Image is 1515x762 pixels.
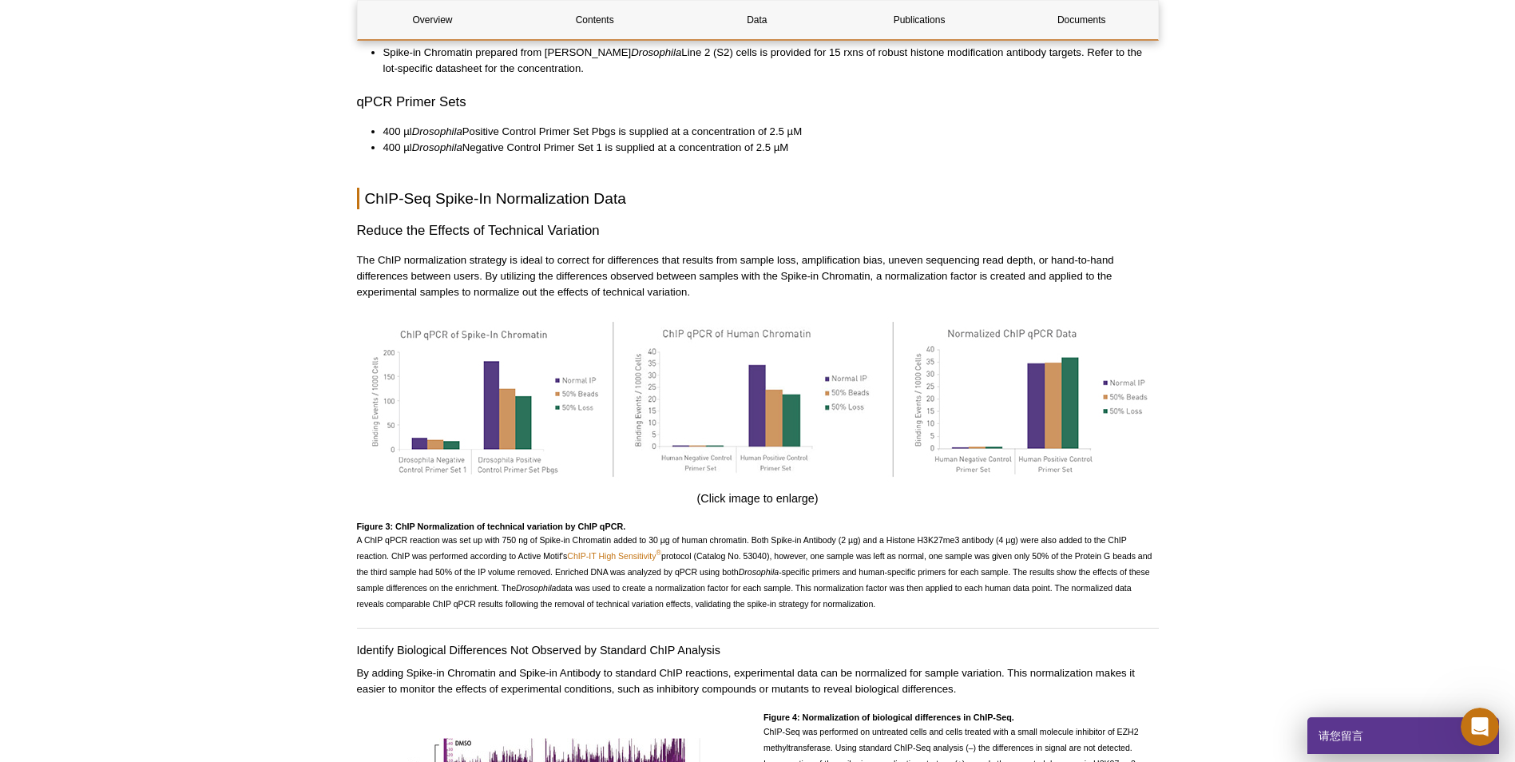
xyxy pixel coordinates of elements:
[763,712,1159,723] h4: Figure 4: Normalization of biological differences in ChIP-Seq.
[383,45,1143,77] li: Spike-in Chromatin prepared from [PERSON_NAME] Line 2 (S2) cells is provided for 15 rxns of robus...
[739,567,779,577] em: Drosophila
[357,522,1159,532] h4: Figure 3: ChIP Normalization of technical variation by ChIP qPCR.
[383,124,1143,140] li: 400 µl Positive Control Primer Set Pbgs is supplied at a concentration of 2.5 µM
[358,1,508,39] a: Overview
[516,583,556,593] em: Drosophila
[357,491,1159,506] h4: (Click image to enlarge)
[412,141,462,153] em: Drosophila
[357,93,1159,112] h3: qPCR Primer Sets
[357,316,1159,482] img: qPCR analysis
[357,643,1159,657] h4: Identify Biological Differences Not Observed by Standard ChIP Analysis
[412,125,462,137] em: Drosophila
[357,535,1152,609] span: A ChIP qPCR reaction was set up with 750 ng of Spike-in Chromatin added to 30 µg of human chromat...
[567,551,661,561] a: ChIP-IT High Sensitivity®
[357,252,1159,300] p: The ChIP normalization strategy is ideal to correct for differences that results from sample loss...
[357,665,1159,697] p: By adding Spike-in Chromatin and Spike-in Antibody to standard ChIP reactions, experimental data ...
[383,140,1143,156] li: 400 µl Negative Control Primer Set 1 is supplied at a concentration of 2.5 µM
[520,1,670,39] a: Contents
[1317,717,1363,754] span: 请您留言
[357,221,1159,240] h3: Reduce the Effects of Technical Variation
[357,188,1159,209] h2: ChIP-Seq Spike-In Normalization Data
[844,1,994,39] a: Publications
[631,46,681,58] em: Drosophila
[656,550,661,558] sup: ®
[682,1,832,39] a: Data
[1461,708,1499,746] iframe: Intercom live chat
[1006,1,1156,39] a: Documents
